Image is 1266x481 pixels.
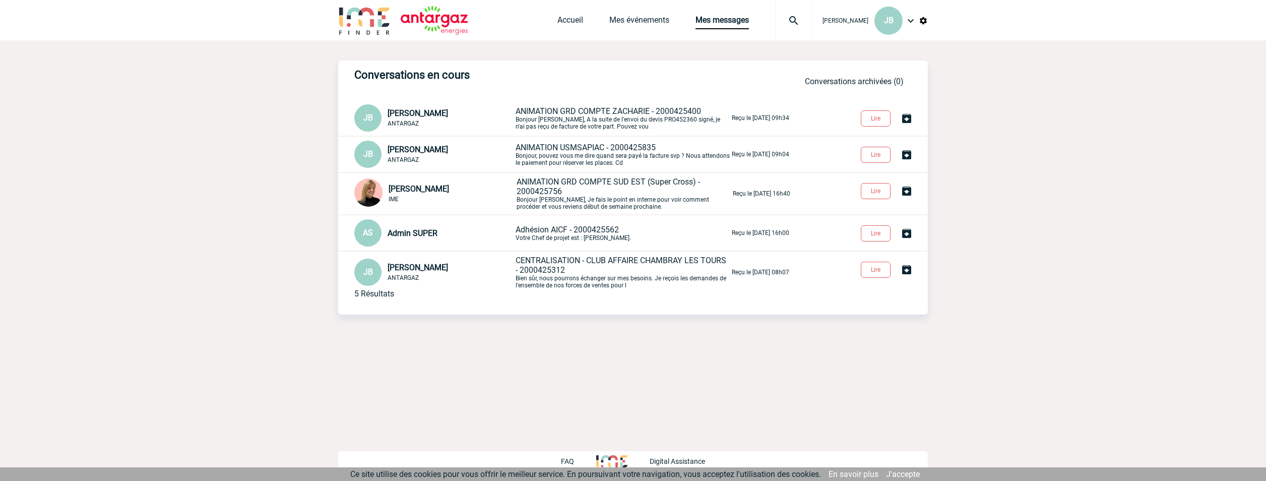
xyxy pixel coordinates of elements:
[853,264,901,274] a: Lire
[516,143,730,166] p: Bonjour, pouvez vous me dire quand sera payé la facture svp ? Nous attendons le paiement pour rés...
[557,15,583,29] a: Accueil
[354,104,514,132] div: Conversation privée : Client - Agence
[884,16,894,25] span: JB
[389,184,449,194] span: [PERSON_NAME]
[829,469,878,479] a: En savoir plus
[388,228,437,238] span: Admin SUPER
[732,151,789,158] p: Reçu le [DATE] 09h04
[805,77,904,86] a: Conversations archivées (0)
[516,106,701,116] span: ANIMATION GRD COMPTE ZACHARIE - 2000425400
[861,147,891,163] button: Lire
[561,456,596,465] a: FAQ
[853,149,901,159] a: Lire
[695,15,749,29] a: Mes messages
[732,229,789,236] p: Reçu le [DATE] 16h00
[354,178,383,207] img: 131233-0.png
[901,185,913,197] img: Archiver la conversation
[388,274,419,281] span: ANTARGAZ
[561,457,574,465] p: FAQ
[338,6,391,35] img: IME-Finder
[861,262,891,278] button: Lire
[354,188,790,198] a: [PERSON_NAME] IME ANIMATION GRD COMPTE SUD EST (Super Cross) - 2000425756Bonjour [PERSON_NAME], J...
[901,112,913,125] img: Archiver la conversation
[354,259,514,286] div: Conversation privée : Client - Agence
[354,267,789,276] a: JB [PERSON_NAME] ANTARGAZ CENTRALISATION - CLUB AFFAIRE CHAMBRAY LES TOURS - 2000425312Bien sûr, ...
[363,149,373,159] span: JB
[516,106,730,130] p: Bonjour [PERSON_NAME], A la suite de l'envoi du devis PRO452360 signé, je n'ai pas reçu de factur...
[822,17,868,24] span: [PERSON_NAME]
[861,183,891,199] button: Lire
[517,177,731,210] p: Bonjour [PERSON_NAME], Je fais le point en interne pour voir comment procéder et vous reviens déb...
[733,190,790,197] p: Reçu le [DATE] 16h40
[650,457,705,465] p: Digital Assistance
[517,177,700,196] span: ANIMATION GRD COMPTE SUD EST (Super Cross) - 2000425756
[363,113,373,123] span: JB
[596,455,627,467] img: http://www.idealmeetingsevents.fr/
[363,267,373,277] span: JB
[350,469,821,479] span: Ce site utilise des cookies pour vous offrir le meilleur service. En poursuivant votre navigation...
[354,112,789,122] a: JB [PERSON_NAME] ANTARGAZ ANIMATION GRD COMPTE ZACHARIE - 2000425400Bonjour [PERSON_NAME], A la s...
[516,225,619,234] span: Adhésion AICF - 2000425562
[516,143,656,152] span: ANIMATION USMSAPIAC - 2000425835
[354,289,394,298] div: 5 Résultats
[853,228,901,237] a: Lire
[516,256,730,289] p: Bien sûr, nous pourrons échanger sur mes besoins. Je reçois les demandes de l'ensemble de nos for...
[388,108,448,118] span: [PERSON_NAME]
[516,225,730,242] p: Votre Chef de projet est : [PERSON_NAME].
[516,256,726,275] span: CENTRALISATION - CLUB AFFAIRE CHAMBRAY LES TOURS - 2000425312
[354,227,789,237] a: AS Admin SUPER Adhésion AICF - 2000425562Votre Chef de projet est : [PERSON_NAME]. Reçu le [DATE]...
[732,269,789,276] p: Reçu le [DATE] 08h07
[901,149,913,161] img: Archiver la conversation
[389,196,399,203] span: IME
[354,141,514,168] div: Conversation privée : Client - Agence
[886,469,920,479] a: J'accepte
[354,149,789,158] a: JB [PERSON_NAME] ANTARGAZ ANIMATION USMSAPIAC - 2000425835Bonjour, pouvez vous me dire quand sera...
[853,186,901,195] a: Lire
[354,69,657,81] h3: Conversations en cours
[354,219,514,247] div: Conversation privée : Client - Agence
[901,264,913,276] img: Archiver la conversation
[732,114,789,122] p: Reçu le [DATE] 09h34
[388,120,419,127] span: ANTARGAZ
[354,178,515,209] div: Conversation privée : Client - Agence
[388,263,448,272] span: [PERSON_NAME]
[861,110,891,127] button: Lire
[901,227,913,239] img: Archiver la conversation
[609,15,669,29] a: Mes événements
[853,113,901,123] a: Lire
[388,145,448,154] span: [PERSON_NAME]
[388,156,419,163] span: ANTARGAZ
[363,228,373,237] span: AS
[861,225,891,242] button: Lire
